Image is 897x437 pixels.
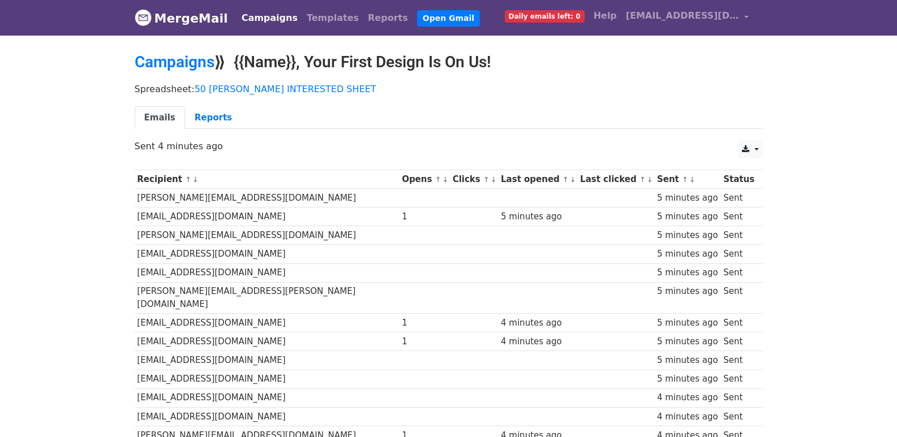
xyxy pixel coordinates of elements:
a: ↓ [570,175,576,184]
a: ↑ [682,175,688,184]
a: ↑ [563,175,569,184]
th: Opens [399,170,450,189]
td: [EMAIL_ADDRESS][DOMAIN_NAME] [135,207,400,226]
td: Sent [720,388,757,407]
a: ↓ [442,175,448,184]
a: Reports [185,106,242,129]
div: 1 [402,335,447,348]
div: 1 [402,317,447,330]
div: 4 minutes ago [501,335,574,348]
div: 5 minutes ago [657,317,718,330]
div: 5 minutes ago [657,192,718,205]
th: Last opened [498,170,577,189]
td: [PERSON_NAME][EMAIL_ADDRESS][DOMAIN_NAME] [135,189,400,207]
div: 5 minutes ago [657,229,718,242]
div: 5 minutes ago [501,210,574,223]
th: Clicks [450,170,498,189]
a: ↑ [640,175,646,184]
td: [EMAIL_ADDRESS][DOMAIN_NAME] [135,263,400,282]
td: Sent [720,189,757,207]
a: ↑ [435,175,441,184]
div: 5 minutes ago [657,210,718,223]
a: Campaigns [237,7,302,29]
a: ↓ [647,175,653,184]
div: 4 minutes ago [657,410,718,423]
p: Sent 4 minutes ago [135,140,763,152]
td: [EMAIL_ADDRESS][DOMAIN_NAME] [135,351,400,370]
div: 5 minutes ago [657,373,718,386]
td: Sent [720,314,757,332]
a: ↓ [491,175,497,184]
div: 5 minutes ago [657,248,718,261]
div: 1 [402,210,447,223]
td: [PERSON_NAME][EMAIL_ADDRESS][DOMAIN_NAME] [135,226,400,245]
a: ↑ [483,175,490,184]
td: [EMAIL_ADDRESS][DOMAIN_NAME] [135,314,400,332]
div: 5 minutes ago [657,335,718,348]
td: Sent [720,370,757,388]
a: ↓ [192,175,199,184]
a: 50 [PERSON_NAME] INTERESTED SHEET [195,84,376,94]
a: Daily emails left: 0 [500,5,589,27]
td: [EMAIL_ADDRESS][DOMAIN_NAME] [135,388,400,407]
a: Open Gmail [417,10,480,27]
div: 4 minutes ago [657,391,718,404]
td: Sent [720,263,757,282]
th: Sent [654,170,720,189]
td: [PERSON_NAME][EMAIL_ADDRESS][PERSON_NAME][DOMAIN_NAME] [135,282,400,314]
div: 4 minutes ago [501,317,574,330]
th: Status [720,170,757,189]
a: [EMAIL_ADDRESS][DOMAIN_NAME] [621,5,754,31]
a: Reports [363,7,413,29]
div: 5 minutes ago [657,354,718,367]
a: ↓ [689,175,696,184]
td: [EMAIL_ADDRESS][DOMAIN_NAME] [135,370,400,388]
td: Sent [720,332,757,351]
td: [EMAIL_ADDRESS][DOMAIN_NAME] [135,332,400,351]
td: Sent [720,226,757,245]
a: ↑ [185,175,191,184]
div: 5 minutes ago [657,266,718,279]
td: Sent [720,245,757,263]
p: Spreadsheet: [135,83,763,95]
a: Emails [135,106,185,129]
a: Help [589,5,621,27]
td: Sent [720,407,757,426]
th: Last clicked [577,170,654,189]
td: [EMAIL_ADDRESS][DOMAIN_NAME] [135,407,400,426]
th: Recipient [135,170,400,189]
td: [EMAIL_ADDRESS][DOMAIN_NAME] [135,245,400,263]
h2: ⟫ {{Name}}, Your First Design Is On Us! [135,53,763,72]
span: Daily emails left: 0 [505,10,585,23]
a: MergeMail [135,6,228,30]
td: Sent [720,207,757,226]
span: [EMAIL_ADDRESS][DOMAIN_NAME] [626,9,739,23]
td: Sent [720,282,757,314]
img: MergeMail logo [135,9,152,26]
div: 5 minutes ago [657,285,718,298]
a: Campaigns [135,53,214,71]
a: Templates [302,7,363,29]
td: Sent [720,351,757,370]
